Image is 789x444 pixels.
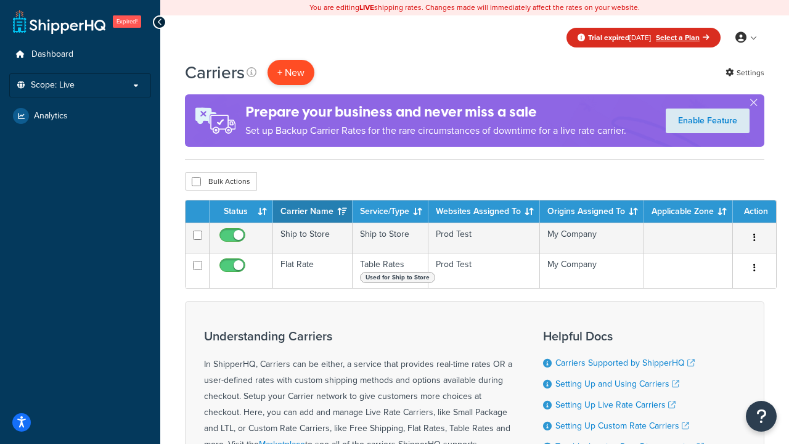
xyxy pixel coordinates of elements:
b: LIVE [359,2,374,13]
span: Used for Ship to Store [360,272,435,283]
h3: Helpful Docs [543,329,704,343]
h1: Carriers [185,60,245,84]
th: Status: activate to sort column ascending [210,200,273,223]
th: Service/Type: activate to sort column ascending [353,200,428,223]
a: Setting Up Live Rate Carriers [555,398,676,411]
td: My Company [540,253,644,288]
a: Carriers Supported by ShipperHQ [555,356,695,369]
span: Scope: Live [31,80,75,91]
span: Expired! [113,15,141,28]
h3: Understanding Carriers [204,329,512,343]
img: ad-rules-rateshop-fe6ec290ccb7230408bd80ed9643f0289d75e0ffd9eb532fc0e269fcd187b520.png [185,94,245,147]
a: Analytics [9,105,151,127]
span: Dashboard [31,49,73,60]
th: Origins Assigned To: activate to sort column ascending [540,200,644,223]
a: ShipperHQ Home [13,9,105,34]
a: Setting Up and Using Carriers [555,377,679,390]
td: Ship to Store [273,223,353,253]
td: Flat Rate [273,253,353,288]
th: Websites Assigned To: activate to sort column ascending [428,200,540,223]
a: Setting Up Custom Rate Carriers [555,419,689,432]
p: Set up Backup Carrier Rates for the rare circumstances of downtime for a live rate carrier. [245,122,626,139]
th: Carrier Name: activate to sort column ascending [273,200,353,223]
a: Enable Feature [666,109,750,133]
a: Dashboard [9,43,151,66]
td: Prod Test [428,253,540,288]
td: Table Rates [353,253,428,288]
h4: Prepare your business and never miss a sale [245,102,626,122]
a: Select a Plan [656,32,709,43]
td: Prod Test [428,223,540,253]
a: Settings [726,64,764,81]
button: Bulk Actions [185,172,257,191]
td: Ship to Store [353,223,428,253]
th: Action [733,200,776,223]
span: Analytics [34,111,68,121]
td: My Company [540,223,644,253]
button: + New [268,60,314,85]
span: [DATE] [588,32,651,43]
th: Applicable Zone: activate to sort column ascending [644,200,733,223]
strong: Trial expired [588,32,629,43]
button: Open Resource Center [746,401,777,432]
